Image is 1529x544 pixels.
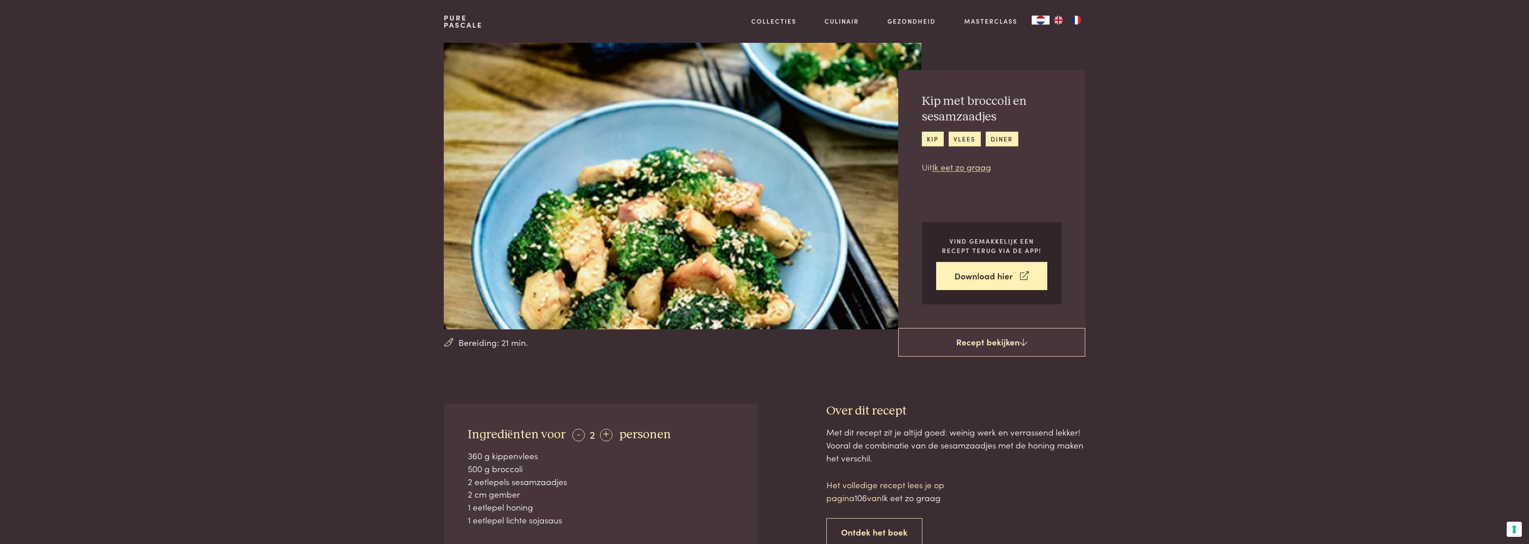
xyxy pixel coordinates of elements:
[854,491,867,503] span: 106
[949,132,981,146] a: vlees
[1050,16,1085,25] ul: Language list
[751,17,796,26] a: Collecties
[964,17,1017,26] a: Masterclass
[882,491,941,503] span: Ik eet zo graag
[444,43,921,329] img: Kip met broccoli en sesamzaadjes
[826,426,1085,464] div: Met dit recept zit je altijd goed: weinig werk en verrassend lekker! Vooral de combinatie van de ...
[590,427,595,441] span: 2
[1067,16,1085,25] a: FR
[1507,522,1522,537] button: Uw voorkeuren voor toestemming voor trackingtechnologieën
[986,132,1018,146] a: diner
[600,429,612,441] div: +
[887,17,936,26] a: Gezondheid
[932,161,991,173] a: Ik eet zo graag
[572,429,585,441] div: -
[458,336,528,349] span: Bereiding: 21 min.
[1032,16,1085,25] aside: Language selected: Nederlands
[1032,16,1050,25] div: Language
[936,237,1047,255] p: Vind gemakkelijk een recept terug via de app!
[936,262,1047,290] a: Download hier
[1032,16,1050,25] a: NL
[922,132,944,146] a: kip
[825,17,859,26] a: Culinair
[922,161,1062,174] p: Uit
[826,403,1085,419] h3: Over dit recept
[468,514,734,527] div: 1 eetlepel lichte sojasaus
[1050,16,1067,25] a: EN
[468,488,734,501] div: 2 cm gember
[922,94,1062,125] h2: Kip met broccoli en sesamzaadjes
[468,428,566,441] span: Ingrediënten voor
[468,449,734,462] div: 360 g kippenvlees
[444,14,483,29] a: PurePascale
[619,428,671,441] span: personen
[898,328,1085,357] a: Recept bekijken
[468,475,734,488] div: 2 eetlepels sesamzaadjes
[468,462,734,475] div: 500 g broccoli
[468,501,734,514] div: 1 eetlepel honing
[826,478,978,504] p: Het volledige recept lees je op pagina van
